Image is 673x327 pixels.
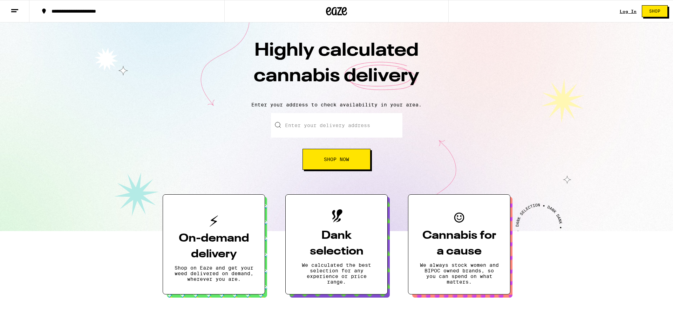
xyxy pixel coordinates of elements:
[174,231,253,262] h3: On-demand delivery
[302,149,371,170] button: Shop Now
[7,102,666,107] p: Enter your address to check availability in your area.
[649,9,660,13] span: Shop
[420,228,499,259] h3: Cannabis for a cause
[637,5,673,17] a: Shop
[163,194,265,294] button: On-demand deliveryShop on Eaze and get your weed delivered on demand, wherever you are.
[174,265,253,282] p: Shop on Eaze and get your weed delivered on demand, wherever you are.
[420,262,499,285] p: We always stock women and BIPOC owned brands, so you can spend on what matters.
[271,113,402,138] input: Enter your delivery address
[642,5,668,17] button: Shop
[408,194,510,294] button: Cannabis for a causeWe always stock women and BIPOC owned brands, so you can spend on what matters.
[324,157,349,162] span: Shop Now
[214,38,459,96] h1: Highly calculated cannabis delivery
[297,228,376,259] h3: Dank selection
[297,262,376,285] p: We calculated the best selection for any experience or price range.
[285,194,388,294] button: Dank selectionWe calculated the best selection for any experience or price range.
[620,9,637,14] a: Log In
